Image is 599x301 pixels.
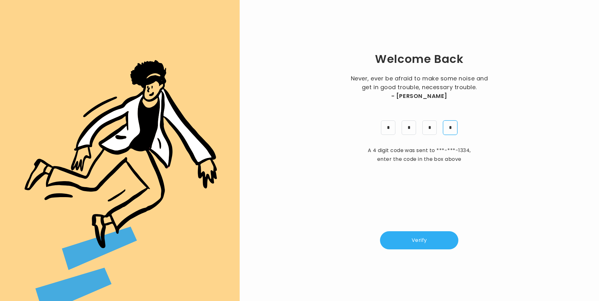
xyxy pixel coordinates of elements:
[380,231,458,249] button: Verify
[381,120,395,135] input: pin
[349,74,490,100] p: Never, ever be afraid to make some noise and get in good trouble, necessary trouble.
[391,92,447,100] span: - [PERSON_NAME]
[402,120,416,135] input: pin
[375,52,464,67] h1: Welcome Back
[422,120,437,135] input: pin
[443,120,457,135] input: pin
[364,146,474,164] p: A 4 digit code was sent to , enter the code in the box above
